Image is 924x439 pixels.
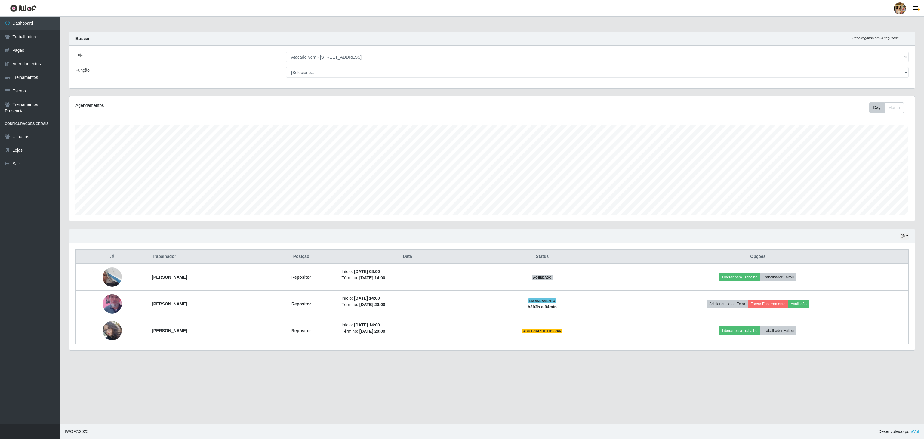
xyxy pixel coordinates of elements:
time: [DATE] 14:00 [359,275,385,280]
time: [DATE] 14:00 [354,323,380,327]
li: Início: [342,268,473,275]
time: [DATE] 14:00 [354,296,380,301]
strong: [PERSON_NAME] [152,275,187,280]
li: Término: [342,275,473,281]
time: [DATE] 08:00 [354,269,380,274]
button: Trabalhador Faltou [760,273,796,281]
i: Recarregando em 23 segundos... [852,36,901,40]
li: Término: [342,328,473,335]
li: Início: [342,322,473,328]
span: AGUARDANDO LIBERAR [522,329,562,333]
th: Posição [265,250,338,264]
span: EM ANDAMENTO [528,298,556,303]
span: IWOF [65,429,76,434]
div: Agendamentos [75,102,417,109]
img: 1752282954547.jpeg [103,260,122,294]
span: Desenvolvido por [878,428,919,435]
a: iWof [911,429,919,434]
img: CoreUI Logo [10,5,37,12]
th: Data [338,250,477,264]
button: Day [869,102,885,113]
span: © 2025 . [65,428,90,435]
strong: [PERSON_NAME] [152,301,187,306]
span: AGENDADO [532,275,553,280]
li: Início: [342,295,473,301]
button: Avaliação [788,300,809,308]
img: 1752090635186.jpeg [103,287,122,321]
th: Opções [608,250,909,264]
button: Month [884,102,904,113]
strong: Repositor [291,328,311,333]
time: [DATE] 20:00 [359,329,385,334]
label: Função [75,67,90,73]
strong: [PERSON_NAME] [152,328,187,333]
li: Término: [342,301,473,308]
label: Loja [75,52,83,58]
button: Trabalhador Faltou [760,326,796,335]
button: Forçar Encerramento [748,300,788,308]
img: 1755806500097.jpeg [103,314,122,348]
th: Status [477,250,608,264]
strong: há 02 h e 04 min [528,305,557,309]
strong: Repositor [291,275,311,280]
button: Liberar para Trabalho [719,273,760,281]
button: Liberar para Trabalho [719,326,760,335]
button: Adicionar Horas Extra [707,300,748,308]
strong: Repositor [291,301,311,306]
time: [DATE] 20:00 [359,302,385,307]
th: Trabalhador [148,250,264,264]
strong: Buscar [75,36,90,41]
div: First group [869,102,904,113]
div: Toolbar with button groups [869,102,909,113]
